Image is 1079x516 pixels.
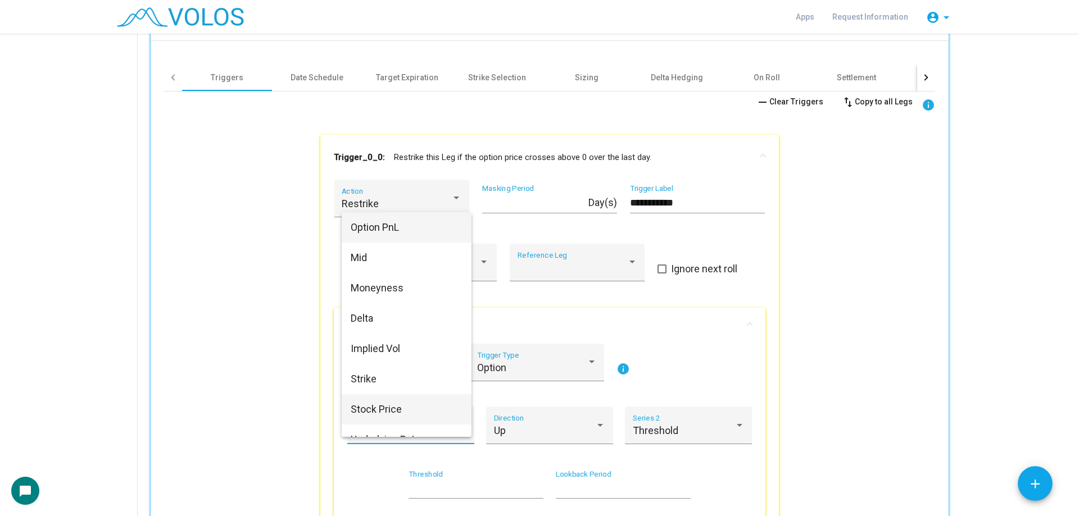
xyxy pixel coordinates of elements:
span: Moneyness [351,273,463,303]
span: Stock Price [351,394,463,424]
span: Strike [351,364,463,394]
span: Mid [351,243,463,273]
span: Option PnL [351,212,463,243]
span: Underlying PnL [351,424,463,455]
span: Implied Vol [351,334,463,364]
span: Delta [351,303,463,334]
